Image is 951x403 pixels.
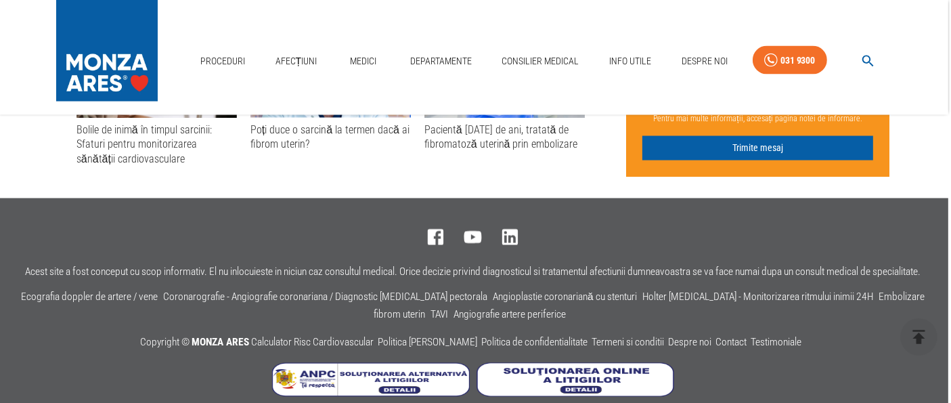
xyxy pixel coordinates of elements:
div: 031 9300 [780,52,816,69]
p: Copyright © [140,335,805,352]
a: Ecografia doppler de artere / vene [21,291,158,303]
a: Afecțiuni [270,47,323,75]
img: Soluționarea online a litigiilor [477,363,674,397]
a: Info Utile [604,47,657,75]
a: Calculator Risc Cardiovascular [251,337,374,349]
div: Pacientă [DATE] de ani, tratată de fibromatoză uterină prin embolizare [424,123,585,152]
a: Departamente [405,47,477,75]
a: Termeni si conditii [592,337,664,349]
span: MONZA ARES [192,337,249,349]
a: Despre noi [668,337,711,349]
a: Holter [MEDICAL_DATA] - Monitorizarea ritmului inimii 24H [642,291,873,303]
p: Acest site a fost conceput cu scop informativ. El nu inlocuieste in niciun caz consultul medical.... [25,267,921,278]
a: Consilier Medical [496,47,584,75]
a: Embolizare fibrom uterin [374,291,925,321]
a: Coronarografie - Angiografie coronariana / Diagnostic [MEDICAL_DATA] pectorala [163,291,487,303]
a: Medici [342,47,385,75]
a: Soluționarea Alternativă a Litigiilor [272,387,477,400]
a: Despre Noi [676,47,733,75]
a: Politica de confidentialitate [481,337,588,349]
a: Soluționarea online a litigiilor [477,387,674,400]
div: Poți duce o sarcină la termen dacă ai fibrom uterin? [250,123,411,152]
a: TAVI [431,309,449,321]
a: Politica [PERSON_NAME] [378,337,477,349]
div: Bolile de inimă în timpul sarcinii: Sfaturi pentru monitorizarea sănătății cardiovasculare [76,123,237,167]
a: Angioplastie coronariană cu stenturi [493,291,637,303]
button: delete [900,318,937,356]
button: Trimite mesaj [642,136,873,161]
a: Contact [715,337,747,349]
a: Proceduri [195,47,250,75]
a: 031 9300 [753,46,827,75]
img: Soluționarea Alternativă a Litigiilor [272,363,470,397]
a: Angiografie artere periferice [454,309,567,321]
a: Testimoniale [751,337,801,349]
